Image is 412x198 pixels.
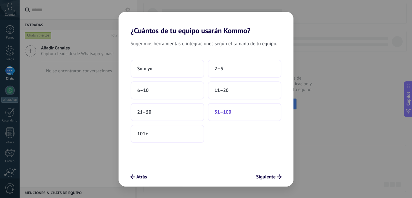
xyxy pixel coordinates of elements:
button: 21–50 [131,103,204,121]
span: 11–20 [214,87,229,93]
span: 101+ [137,131,148,137]
button: 6–10 [131,81,204,99]
button: 2–5 [208,60,281,78]
button: 101+ [131,125,204,143]
span: 2–5 [214,66,223,72]
button: Atrás [128,172,150,182]
span: Siguiente [256,175,276,179]
span: Atrás [136,175,147,179]
span: 21–50 [137,109,151,115]
button: Solo yo [131,60,204,78]
h2: ¿Cuántos de tu equipo usarán Kommo? [119,12,293,35]
button: 51–100 [208,103,281,121]
span: Sugerimos herramientas e integraciones según el tamaño de tu equipo. [131,40,277,48]
span: 51–100 [214,109,231,115]
button: Siguiente [253,172,284,182]
span: 6–10 [137,87,149,93]
button: 11–20 [208,81,281,99]
span: Solo yo [137,66,152,72]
